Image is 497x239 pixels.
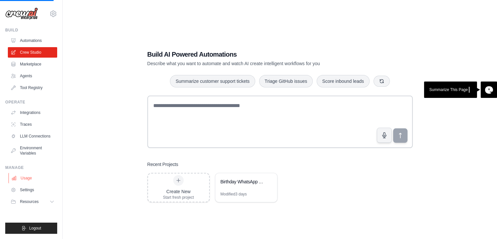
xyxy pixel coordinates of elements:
div: Manage [5,165,57,170]
a: Marketplace [8,59,57,69]
button: Click to speak your automation idea [377,128,392,143]
a: Traces [8,119,57,130]
a: Agents [8,71,57,81]
div: Start fresh project [163,195,194,200]
span: Logout [29,226,41,231]
h3: Recent Projects [147,161,178,168]
p: Describe what you want to automate and watch AI create intelligent workflows for you [147,60,367,67]
a: Usage [8,173,58,183]
div: Build [5,28,57,33]
button: Summarize customer support tickets [170,75,255,87]
span: Resources [20,199,39,204]
iframe: Chat Widget [464,208,497,239]
img: Logo [5,8,38,20]
a: Tool Registry [8,83,57,93]
a: Crew Studio [8,47,57,58]
button: Logout [5,223,57,234]
h1: Build AI Powered Automations [147,50,367,59]
div: Create New [163,188,194,195]
a: Environment Variables [8,143,57,158]
button: Score inbound leads [317,75,370,87]
div: Operate [5,100,57,105]
button: Resources [8,196,57,207]
button: Get new suggestions [373,76,390,87]
div: Modified 3 days [221,192,247,197]
a: Automations [8,35,57,46]
div: Birthday WhatsApp Automation [221,178,265,185]
button: Triage GitHub issues [259,75,313,87]
a: Settings [8,185,57,195]
a: LLM Connections [8,131,57,141]
a: Integrations [8,107,57,118]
